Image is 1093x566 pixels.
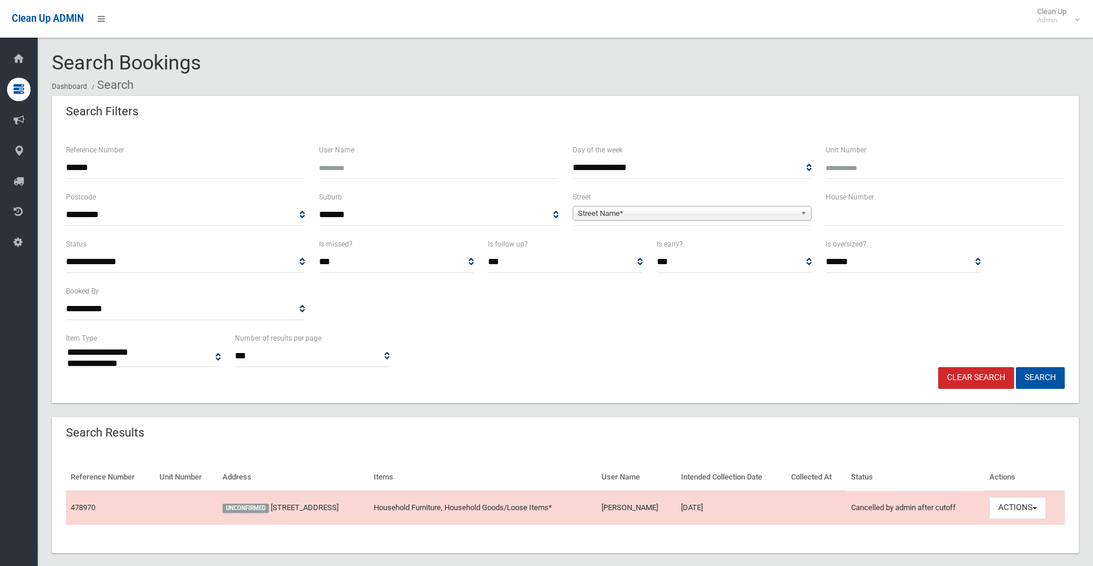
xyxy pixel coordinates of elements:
button: Actions [989,497,1046,519]
th: Status [846,464,985,491]
label: Number of results per page [235,332,321,345]
a: Dashboard [52,82,87,91]
label: Status [66,238,87,251]
span: UNCONFIRMED [222,504,269,513]
span: Search Bookings [52,51,201,74]
label: Booked By [66,285,99,298]
label: Suburb [319,191,342,204]
label: Reference Number [66,144,124,157]
a: Clear Search [938,367,1014,389]
label: Postcode [66,191,96,204]
span: Clean Up [1031,7,1078,25]
label: Is missed? [319,238,353,251]
label: Is follow up? [488,238,528,251]
span: Clean Up ADMIN [12,13,84,24]
th: Unit Number [155,464,218,491]
label: Is oversized? [826,238,866,251]
td: Cancelled by admin after cutoff [846,491,985,525]
th: Reference Number [66,464,155,491]
th: Intended Collection Date [676,464,786,491]
td: [DATE] [676,491,786,525]
small: Admin [1037,16,1067,25]
th: Collected At [786,464,847,491]
label: House Number [826,191,874,204]
span: Street Name* [578,207,796,221]
li: Search [89,74,134,96]
button: Search [1016,367,1065,389]
header: Search Results [52,421,158,444]
a: [STREET_ADDRESS] [271,503,338,512]
td: [PERSON_NAME] [597,491,677,525]
th: Address [218,464,369,491]
label: Unit Number [826,144,866,157]
label: User Name [319,144,354,157]
label: Is early? [657,238,683,251]
th: User Name [597,464,677,491]
header: Search Filters [52,100,152,123]
label: Item Type [66,332,97,345]
a: 478970 [71,503,95,512]
th: Items [369,464,596,491]
th: Actions [985,464,1065,491]
td: Household Furniture, Household Goods/Loose Items* [369,491,596,525]
label: Street [573,191,591,204]
label: Day of the week [573,144,623,157]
